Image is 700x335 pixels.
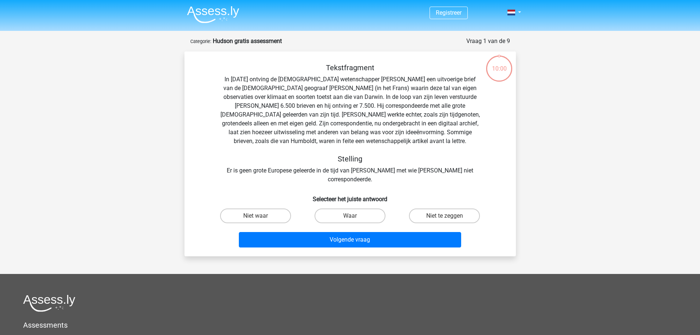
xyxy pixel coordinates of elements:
label: Niet waar [220,209,291,223]
h5: Assessments [23,321,677,329]
strong: Hudson gratis assessment [213,38,282,44]
img: Assessly [187,6,239,23]
label: Niet te zeggen [409,209,480,223]
h5: Tekstfragment [220,63,481,72]
div: Vraag 1 van de 9 [466,37,510,46]
small: Categorie: [190,39,211,44]
a: Registreer [436,9,462,16]
button: Volgende vraag [239,232,461,247]
label: Waar [315,209,385,223]
h5: Stelling [220,154,481,163]
div: In [DATE] ontving de [DEMOGRAPHIC_DATA] wetenschapper [PERSON_NAME] een uitvoerige brief van de [... [196,63,504,184]
h6: Selecteer het juiste antwoord [196,190,504,203]
div: 10:00 [485,55,513,73]
img: Assessly logo [23,295,75,312]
